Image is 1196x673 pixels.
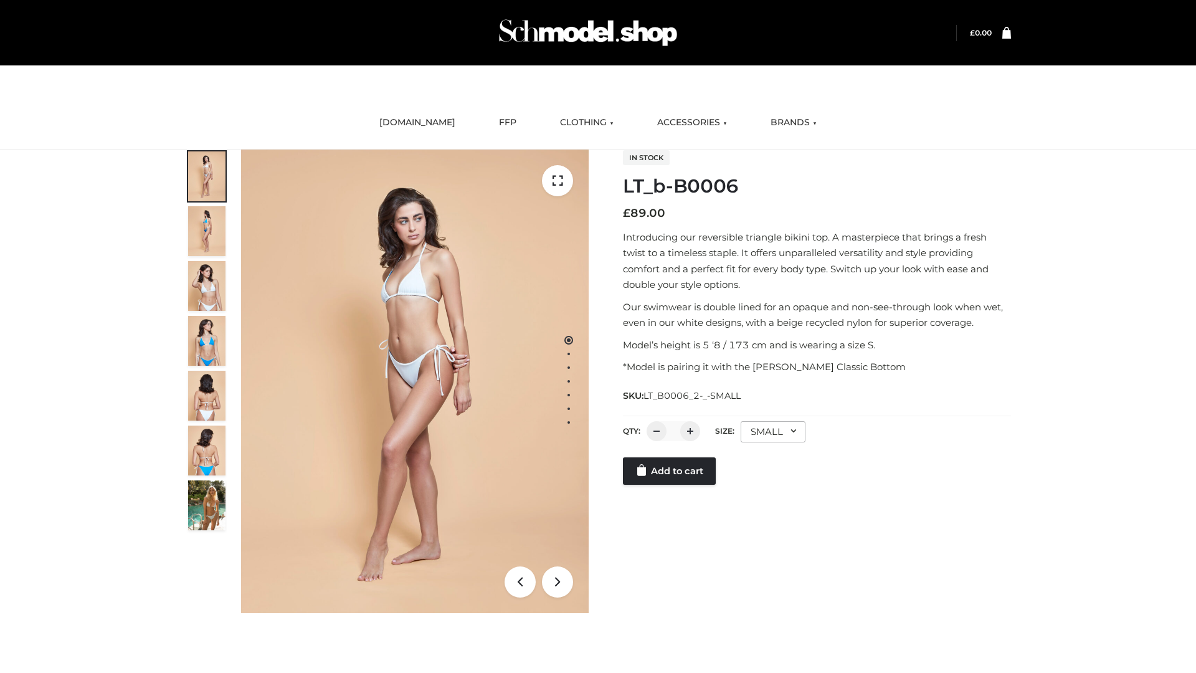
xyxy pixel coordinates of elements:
a: ACCESSORIES [648,109,736,136]
label: Size: [715,426,734,436]
bdi: 89.00 [623,206,665,220]
label: QTY: [623,426,640,436]
a: FFP [490,109,526,136]
span: SKU: [623,388,742,403]
img: ArielClassicBikiniTop_CloudNine_AzureSky_OW114ECO_4-scaled.jpg [188,316,225,366]
p: Model’s height is 5 ‘8 / 173 cm and is wearing a size S. [623,337,1011,353]
div: SMALL [741,421,805,442]
span: In stock [623,150,670,165]
img: ArielClassicBikiniTop_CloudNine_AzureSky_OW114ECO_3-scaled.jpg [188,261,225,311]
span: £ [623,206,630,220]
span: LT_B0006_2-_-SMALL [643,390,741,401]
h1: LT_b-B0006 [623,175,1011,198]
img: ArielClassicBikiniTop_CloudNine_AzureSky_OW114ECO_1 [241,150,589,613]
img: ArielClassicBikiniTop_CloudNine_AzureSky_OW114ECO_7-scaled.jpg [188,371,225,421]
img: ArielClassicBikiniTop_CloudNine_AzureSky_OW114ECO_1-scaled.jpg [188,151,225,201]
p: *Model is pairing it with the [PERSON_NAME] Classic Bottom [623,359,1011,375]
img: ArielClassicBikiniTop_CloudNine_AzureSky_OW114ECO_8-scaled.jpg [188,426,225,475]
a: CLOTHING [551,109,623,136]
img: Arieltop_CloudNine_AzureSky2.jpg [188,480,225,530]
span: £ [970,28,975,37]
img: ArielClassicBikiniTop_CloudNine_AzureSky_OW114ECO_2-scaled.jpg [188,206,225,256]
a: Add to cart [623,457,716,485]
img: Schmodel Admin 964 [495,8,681,57]
a: £0.00 [970,28,992,37]
a: BRANDS [761,109,826,136]
bdi: 0.00 [970,28,992,37]
a: [DOMAIN_NAME] [370,109,465,136]
p: Introducing our reversible triangle bikini top. A masterpiece that brings a fresh twist to a time... [623,229,1011,293]
p: Our swimwear is double lined for an opaque and non-see-through look when wet, even in our white d... [623,299,1011,331]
